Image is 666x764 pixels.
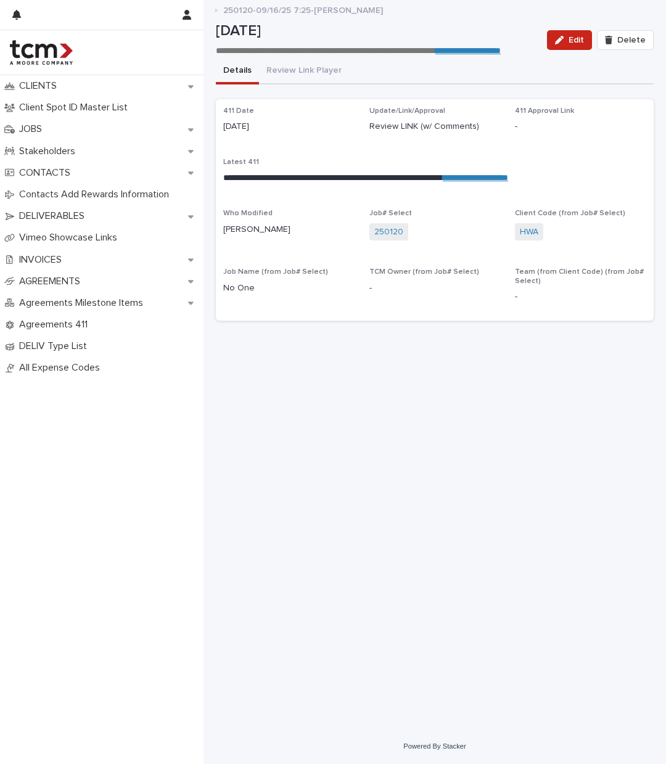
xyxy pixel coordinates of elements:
span: Update/Link/Approval [369,107,445,115]
p: AGREEMENTS [14,276,90,287]
button: Details [216,59,259,84]
button: Review Link Player [259,59,349,84]
img: 4hMmSqQkux38exxPVZHQ [10,40,73,65]
p: Review LINK (w/ Comments) [369,120,501,133]
span: Edit [569,36,584,44]
button: Delete [597,30,654,50]
p: CONTACTS [14,167,80,179]
p: [PERSON_NAME] [223,223,355,236]
p: 250120-09/16/25 7:25-[PERSON_NAME] [223,2,383,16]
p: INVOICES [14,254,72,266]
p: JOBS [14,123,52,135]
span: Who Modified [223,210,273,217]
button: Edit [547,30,592,50]
p: - [369,282,501,295]
p: [DATE] [223,120,355,133]
p: - [515,290,646,303]
p: No One [223,282,355,295]
p: [DATE] [216,22,537,40]
span: TCM Owner (from Job# Select) [369,268,479,276]
a: HWA [520,226,538,239]
span: Job# Select [369,210,412,217]
span: 411 Date [223,107,254,115]
p: Agreements 411 [14,319,97,331]
span: Delete [617,36,646,44]
p: Stakeholders [14,146,85,157]
span: Job Name (from Job# Select) [223,268,328,276]
span: Team (from Client Code) (from Job# Select) [515,268,644,284]
span: Latest 411 [223,158,259,166]
span: Client Code (from Job# Select) [515,210,625,217]
p: - [515,120,646,133]
span: 411 Approval Link [515,107,574,115]
a: Powered By Stacker [403,742,466,750]
a: 250120 [374,226,403,239]
p: All Expense Codes [14,362,110,374]
p: DELIVERABLES [14,210,94,222]
p: Contacts Add Rewards Information [14,189,179,200]
p: Client Spot ID Master List [14,102,138,113]
p: Agreements Milestone Items [14,297,153,309]
p: DELIV Type List [14,340,97,352]
p: Vimeo Showcase Links [14,232,127,244]
p: CLIENTS [14,80,67,92]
